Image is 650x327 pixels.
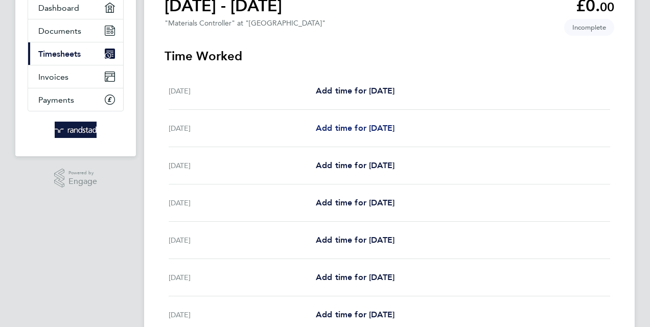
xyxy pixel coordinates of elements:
[316,198,394,207] span: Add time for [DATE]
[38,49,81,59] span: Timesheets
[316,272,394,282] span: Add time for [DATE]
[68,177,97,186] span: Engage
[28,88,123,111] a: Payments
[316,122,394,134] a: Add time for [DATE]
[38,72,68,82] span: Invoices
[316,86,394,96] span: Add time for [DATE]
[316,235,394,245] span: Add time for [DATE]
[28,122,124,138] a: Go to home page
[38,95,74,105] span: Payments
[564,19,614,36] span: This timesheet is Incomplete.
[316,160,394,170] span: Add time for [DATE]
[316,85,394,97] a: Add time for [DATE]
[316,234,394,246] a: Add time for [DATE]
[316,271,394,284] a: Add time for [DATE]
[316,309,394,321] a: Add time for [DATE]
[316,159,394,172] a: Add time for [DATE]
[316,197,394,209] a: Add time for [DATE]
[28,42,123,65] a: Timesheets
[169,234,316,246] div: [DATE]
[28,65,123,88] a: Invoices
[169,122,316,134] div: [DATE]
[165,48,614,64] h3: Time Worked
[38,26,81,36] span: Documents
[316,123,394,133] span: Add time for [DATE]
[68,169,97,177] span: Powered by
[169,85,316,97] div: [DATE]
[28,19,123,42] a: Documents
[165,19,326,28] div: "Materials Controller" at "[GEOGRAPHIC_DATA]"
[54,169,98,188] a: Powered byEngage
[169,159,316,172] div: [DATE]
[55,122,97,138] img: randstad-logo-retina.png
[316,310,394,319] span: Add time for [DATE]
[169,197,316,209] div: [DATE]
[38,3,79,13] span: Dashboard
[169,271,316,284] div: [DATE]
[169,309,316,321] div: [DATE]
